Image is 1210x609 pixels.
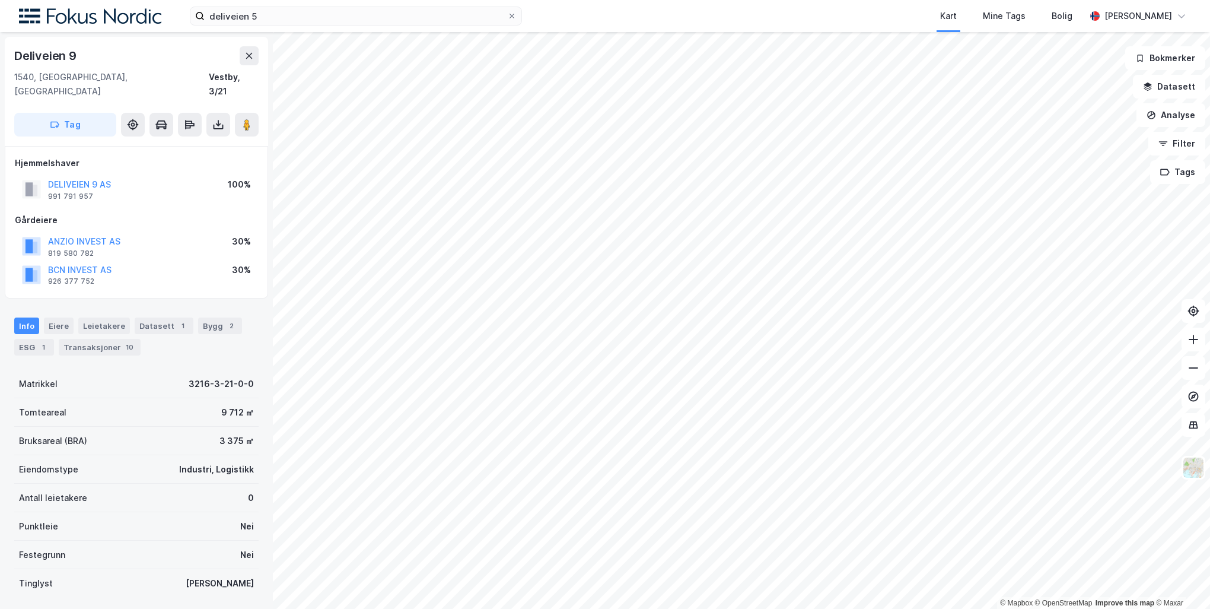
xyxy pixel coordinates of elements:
div: 3 375 ㎡ [219,434,254,448]
div: 2 [225,320,237,332]
div: Nei [240,548,254,562]
div: Kart [940,9,957,23]
div: 0 [248,491,254,505]
div: Info [14,318,39,334]
div: 926 377 752 [48,277,94,286]
div: 30% [232,234,251,249]
div: [PERSON_NAME] [186,576,254,591]
button: Filter [1148,132,1205,156]
div: Kontrollprogram for chat [1151,552,1210,609]
iframe: Chat Widget [1151,552,1210,609]
button: Tag [14,113,116,137]
div: Bruksareal (BRA) [19,434,87,448]
div: 100% [228,177,251,192]
div: Eiendomstype [19,462,78,477]
input: Søk på adresse, matrikkel, gårdeiere, leietakere eller personer [205,7,507,25]
div: Datasett [135,318,193,334]
a: Mapbox [1000,599,1033,607]
div: Gårdeiere [15,213,258,227]
div: Tomteareal [19,405,66,420]
div: 3216-3-21-0-0 [189,377,254,391]
div: Punktleie [19,519,58,534]
div: 10 [123,341,136,353]
div: Hjemmelshaver [15,156,258,170]
button: Datasett [1133,75,1205,99]
button: Tags [1150,160,1205,184]
div: 1 [37,341,49,353]
div: 30% [232,263,251,277]
div: Industri, Logistikk [179,462,254,477]
div: [PERSON_NAME] [1104,9,1172,23]
div: Leietakere [78,318,130,334]
button: Analyse [1136,103,1205,127]
div: 819 580 782 [48,249,94,258]
div: 1540, [GEOGRAPHIC_DATA], [GEOGRAPHIC_DATA] [14,70,209,99]
div: Matrikkel [19,377,58,391]
div: Nei [240,519,254,534]
div: 991 791 957 [48,192,93,201]
div: Bolig [1052,9,1072,23]
div: ESG [14,339,54,356]
img: Z [1182,456,1205,479]
div: Bygg [198,318,242,334]
div: Vestby, 3/21 [209,70,259,99]
div: Mine Tags [983,9,1026,23]
a: Improve this map [1096,599,1154,607]
button: Bokmerker [1125,46,1205,70]
div: 1 [177,320,189,332]
div: Deliveien 9 [14,46,79,65]
div: Antall leietakere [19,491,87,505]
div: Festegrunn [19,548,65,562]
img: fokus-nordic-logo.8a93422641609758e4ac.png [19,8,161,24]
a: OpenStreetMap [1035,599,1093,607]
div: Tinglyst [19,576,53,591]
div: Eiere [44,318,74,334]
div: Transaksjoner [59,339,141,356]
div: 9 712 ㎡ [221,405,254,420]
